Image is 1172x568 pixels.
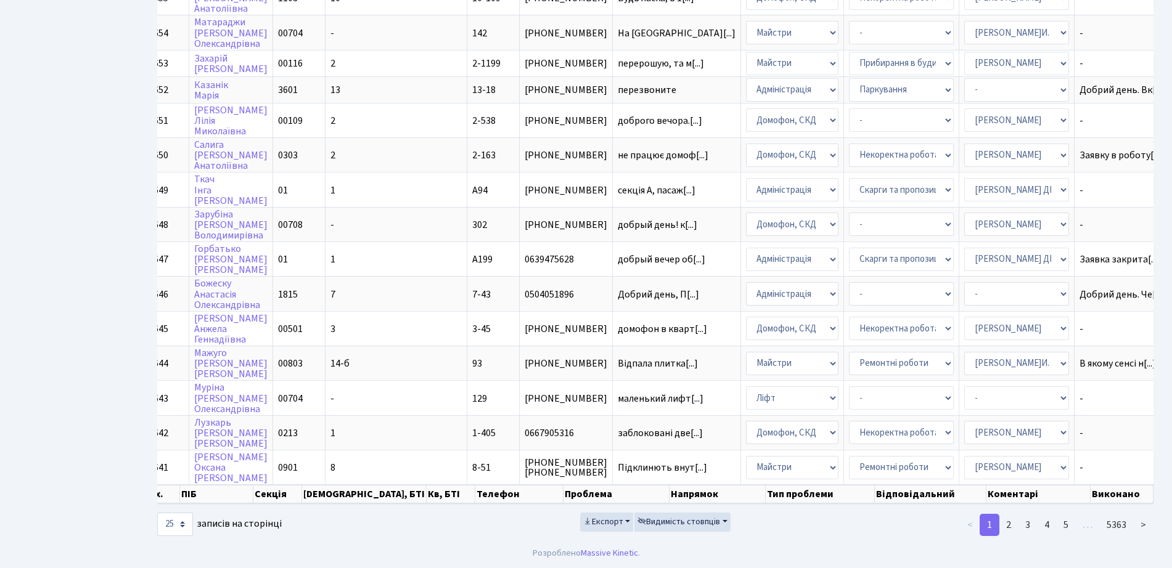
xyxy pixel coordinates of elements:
span: 2-163 [472,148,496,162]
span: 2 [330,57,335,70]
span: 00708 [278,218,303,232]
span: Добрий день, П[...] [618,288,699,301]
span: 3-45 [472,322,491,336]
a: Матараджи[PERSON_NAME]Олександрівна [194,16,268,51]
select: записів на сторінці [157,513,193,536]
th: Секція [253,485,302,503]
a: 4 [1037,514,1057,536]
span: 7648 [149,218,168,232]
span: - [330,218,334,232]
span: - [1080,220,1169,230]
span: 0667905316 [525,428,607,438]
a: 3 [1018,514,1038,536]
span: - [330,26,334,40]
span: - [1080,28,1169,38]
span: - [1080,463,1169,473]
span: Добрий день. Вк[...] [1080,83,1165,97]
span: 00704 [278,392,303,405]
span: - [1080,116,1169,126]
span: - [1080,185,1169,195]
span: 1815 [278,288,298,301]
a: Салига[PERSON_NAME]Анатоліївна [194,138,268,172]
span: не працює домоф[...] [618,148,708,162]
a: Зарубіна[PERSON_NAME]Володимирівна [194,208,268,242]
th: Виконано [1091,485,1154,503]
a: Муріна[PERSON_NAME]Олександрівна [194,381,268,416]
span: 7644 [149,357,168,370]
span: 8-51 [472,461,491,474]
span: Експорт [583,516,623,528]
span: 7641 [149,461,168,474]
span: [PHONE_NUMBER] [525,150,607,160]
span: А199 [472,253,493,266]
span: 8 [330,461,335,474]
span: 7651 [149,114,168,128]
span: 3601 [278,83,298,97]
span: [PHONE_NUMBER] [525,220,607,230]
span: 7654 [149,26,168,40]
span: 93 [472,357,482,370]
span: 129 [472,392,487,405]
span: маленький лифт[...] [618,392,703,405]
span: добрый день! к[...] [618,218,697,232]
span: 2-1199 [472,57,501,70]
span: Добрий день. Че[...] [1080,288,1165,301]
span: секція А, пасаж[...] [618,184,695,197]
th: № вх. [137,485,180,503]
span: 7642 [149,426,168,440]
span: 13-18 [472,83,496,97]
span: 7645 [149,322,168,336]
span: Заявка закрита[...] [1080,253,1160,266]
a: [PERSON_NAME]АнжелаГеннадіївна [194,312,268,346]
span: 302 [472,218,487,232]
a: [PERSON_NAME]Оксана[PERSON_NAME] [194,450,268,485]
span: [PHONE_NUMBER] [525,28,607,38]
th: Напрямок [670,485,766,503]
span: перерошую, та м[...] [618,57,704,70]
button: Експорт [580,513,634,532]
span: 7649 [149,184,168,197]
span: 00501 [278,322,303,336]
span: В якому сенсі н[...] [1080,357,1156,370]
span: - [1080,428,1169,438]
span: 7646 [149,288,168,301]
span: 00116 [278,57,303,70]
span: 00803 [278,357,303,370]
span: 0901 [278,461,298,474]
span: домофон в кварт[...] [618,322,707,336]
th: Кв, БТІ [427,485,475,503]
span: - [1080,324,1169,334]
span: - [1080,59,1169,68]
span: Відпала плитка[...] [618,357,698,370]
span: - [330,392,334,405]
span: [PHONE_NUMBER] [525,85,607,95]
th: Тип проблеми [766,485,875,503]
span: доброго вечора.[...] [618,114,702,128]
span: 142 [472,26,487,40]
span: [PHONE_NUMBER] [525,185,607,195]
a: Захарій[PERSON_NAME] [194,52,268,76]
span: 1-405 [472,426,496,440]
span: 7 [330,288,335,301]
th: Проблема [563,485,670,503]
a: 1 [980,514,999,536]
span: [PHONE_NUMBER] [525,116,607,126]
label: записів на сторінці [157,513,282,536]
span: 00109 [278,114,303,128]
span: [PHONE_NUMBER] [525,59,607,68]
span: 7652 [149,83,168,97]
span: 0303 [278,148,298,162]
a: ТкачІнга[PERSON_NAME] [194,173,268,208]
span: 00704 [278,26,303,40]
span: 2 [330,148,335,162]
th: ПІБ [180,485,253,503]
span: 7653 [149,57,168,70]
a: 2 [999,514,1018,536]
span: 1 [330,253,335,266]
span: 01 [278,253,288,266]
th: [DEMOGRAPHIC_DATA], БТІ [302,485,427,503]
a: 5363 [1099,514,1134,536]
th: Коментарі [986,485,1091,503]
span: 3 [330,322,335,336]
span: 2-538 [472,114,496,128]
